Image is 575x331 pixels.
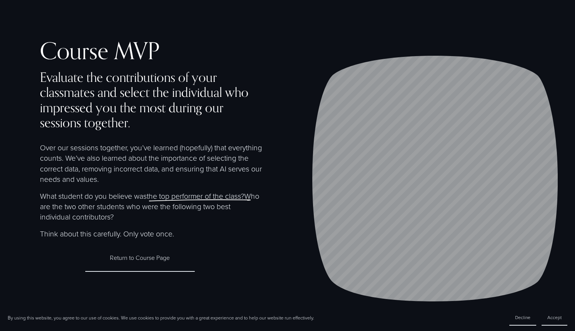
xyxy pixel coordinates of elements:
[8,314,314,321] p: By using this website, you agree to our use of cookies. We use cookies to provide you with a grea...
[40,191,263,222] p: What student do you believe was Who are the two other students who were the following two best in...
[515,314,530,321] span: Decline
[40,38,263,63] h2: Course MVP
[547,314,562,321] span: Accept
[542,310,567,326] button: Accept
[40,228,263,239] p: Think about this carefully. Only vote once.
[509,310,536,326] button: Decline
[40,70,263,130] h4: Evaluate the contributions of your classmates and select the individual who impressed you the mos...
[40,142,263,185] p: Over our sessions together, you’ve learned (hopefully) that everything counts. We’ve also learned...
[85,244,194,272] a: Return to Course Page
[147,191,244,201] span: the top performer of the class?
